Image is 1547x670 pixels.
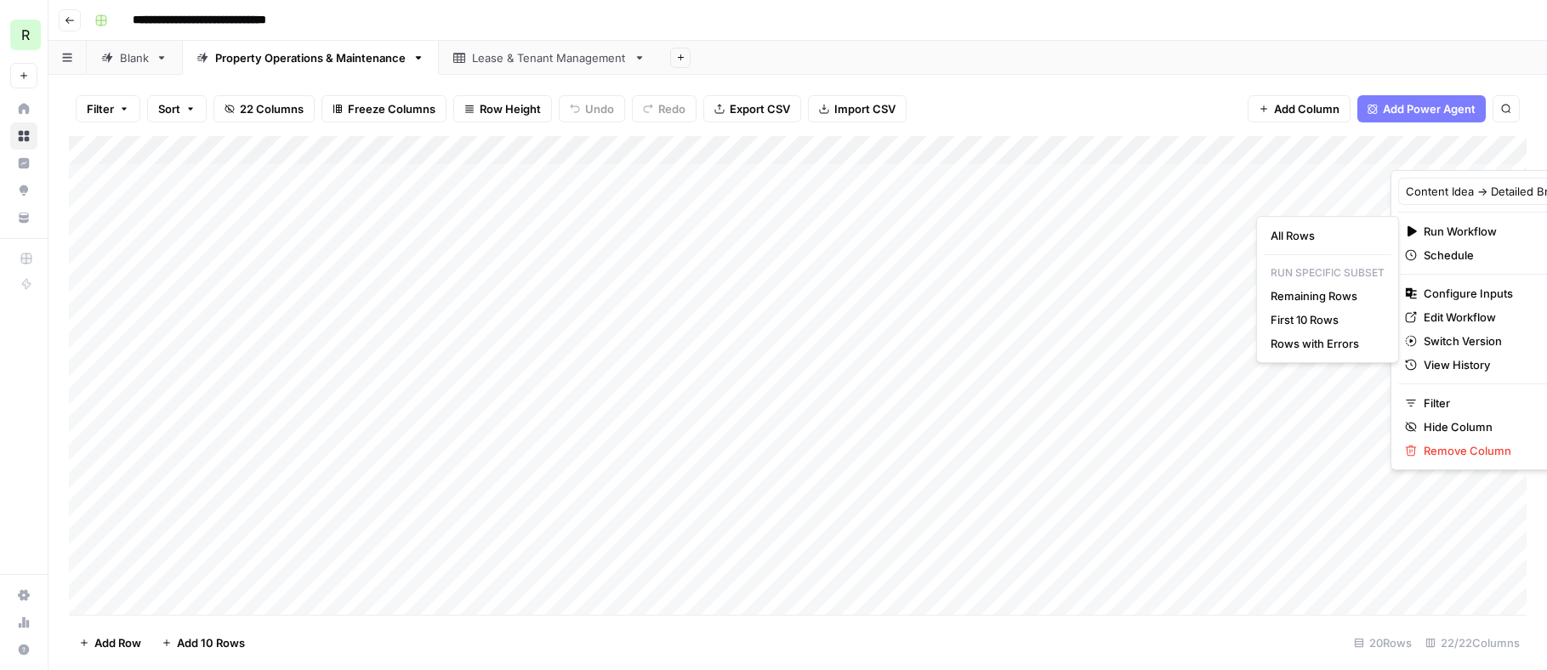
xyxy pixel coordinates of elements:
p: Run Specific Subset [1264,262,1391,284]
span: Rows with Errors [1271,335,1378,352]
span: Remaining Rows [1271,287,1378,304]
span: First 10 Rows [1271,311,1378,328]
span: All Rows [1271,227,1378,244]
